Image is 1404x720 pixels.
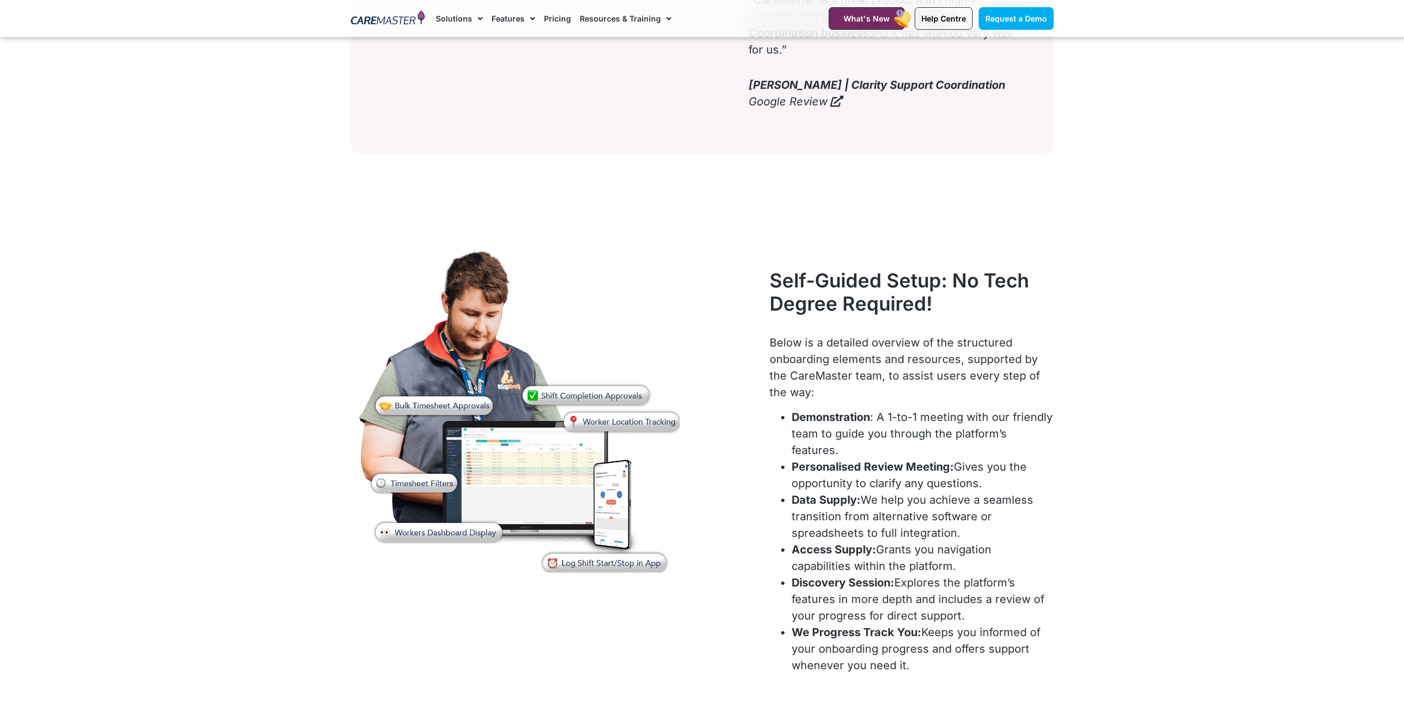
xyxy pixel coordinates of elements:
a: What's New [829,7,905,30]
h2: Self-Guided Setup: No Tech Degree Required! [770,269,1053,315]
img: CareMaster Logo [351,10,425,27]
li: Grants you navigation capabilities within the platform. [792,541,1053,574]
strong: We Progress Track You: [792,626,921,639]
p: Below is a detailed overview of the structured onboarding elements and resources, supported by th... [770,334,1053,401]
span: Help Centre [921,14,966,23]
img: Screenshot of a Big Dog app interface being used by a Big Dog support worker, showing features fo... [351,241,687,577]
strong: Discovery Session: [792,576,894,589]
span: Request a Demo [985,14,1047,23]
li: : A 1-to-1 meeting with our friendly team to guide you through the platform’s features. [792,409,1053,458]
a: Help Centre [915,7,973,30]
b: [PERSON_NAME] | Clarity Support Coordination [749,78,1005,92]
li: Explores the platform’s features in more depth and includes a review of your progress for direct ... [792,574,1053,624]
a: Google Review [749,95,841,108]
li: Gives you the opportunity to clarify any questions. [792,458,1053,492]
span: What's New [844,14,890,23]
strong: Personalised Review Meeting: [792,460,954,473]
strong: Access Supply: [792,543,876,556]
li: Keeps you informed of your onboarding progress and offers support whenever you need it. [792,624,1053,674]
strong: I am a small NDIS support Coordination business [749,10,954,40]
li: We help you achieve a seamless transition from alternative software or spreadsheets to full integ... [792,492,1053,541]
a: Request a Demo [979,7,1054,30]
strong: Data Supply: [792,493,861,506]
strong: Demonstration [792,410,870,424]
